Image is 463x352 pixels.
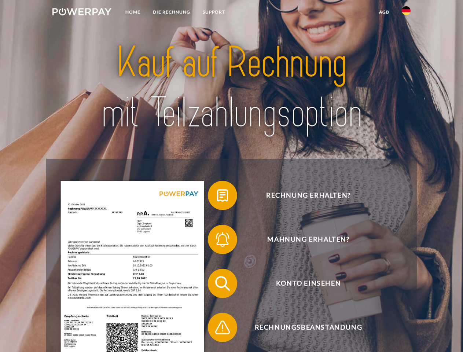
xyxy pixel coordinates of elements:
a: agb [373,5,396,19]
button: Rechnung erhalten? [208,181,398,210]
span: Rechnungsbeanstandung [218,313,398,342]
img: qb_warning.svg [213,318,232,337]
img: logo-powerpay-white.svg [52,8,111,15]
span: Mahnung erhalten? [218,225,398,254]
img: qb_bill.svg [213,186,232,205]
a: SUPPORT [196,5,231,19]
button: Mahnung erhalten? [208,225,398,254]
img: qb_bell.svg [213,230,232,249]
a: Home [119,5,147,19]
img: de [402,6,411,15]
span: Konto einsehen [218,269,398,298]
img: title-powerpay_de.svg [70,35,393,140]
a: DIE RECHNUNG [147,5,196,19]
button: Rechnungsbeanstandung [208,313,398,342]
img: qb_search.svg [213,274,232,293]
span: Rechnung erhalten? [218,181,398,210]
button: Konto einsehen [208,269,398,298]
